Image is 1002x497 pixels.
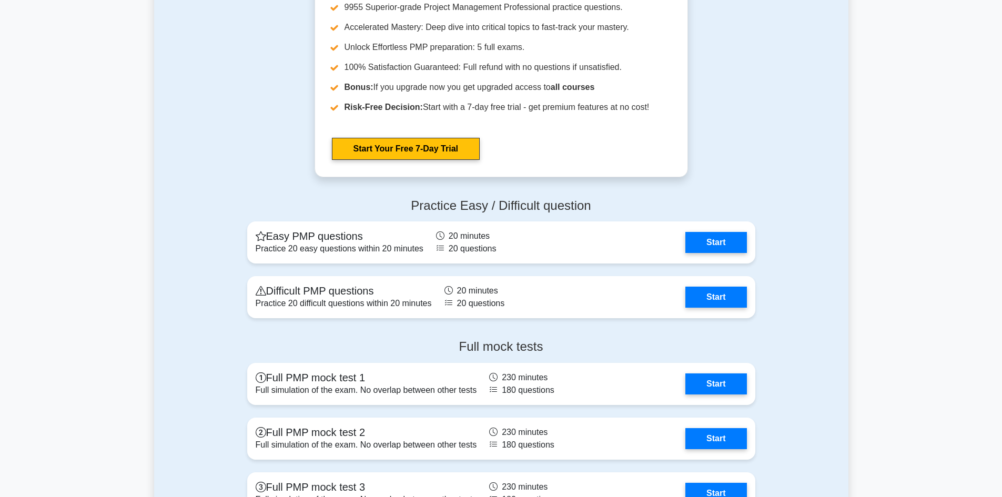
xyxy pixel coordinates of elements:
a: Start Your Free 7-Day Trial [332,138,480,160]
h4: Practice Easy / Difficult question [247,198,755,214]
a: Start [685,428,746,449]
a: Start [685,232,746,253]
a: Start [685,373,746,394]
h4: Full mock tests [247,339,755,354]
a: Start [685,287,746,308]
